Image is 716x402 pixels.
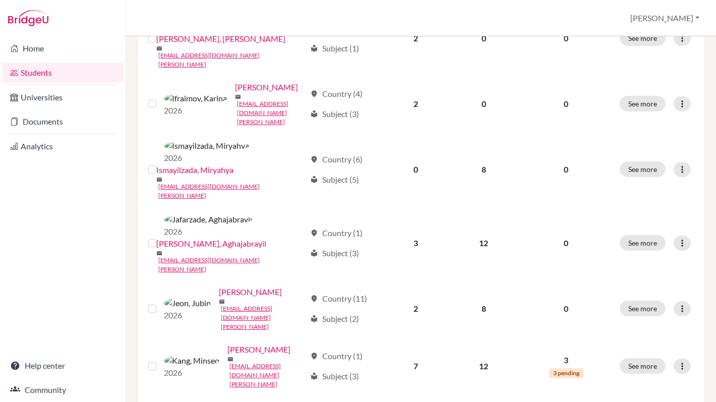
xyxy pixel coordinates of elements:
td: 0 [449,2,518,75]
td: 8 [449,133,518,206]
img: Ismayilzada, Miryahya [164,140,249,152]
div: Subject (3) [310,108,359,120]
td: 2 [383,280,449,337]
button: See more [620,30,666,46]
a: [EMAIL_ADDRESS][DOMAIN_NAME][PERSON_NAME] [221,304,306,331]
p: 2026 [164,309,211,321]
span: local_library [310,315,318,323]
span: mail [219,299,225,305]
a: [PERSON_NAME] [227,343,290,356]
span: location_on [310,352,318,360]
p: 0 [524,237,608,249]
a: [PERSON_NAME] [235,81,298,93]
a: Home [2,38,124,59]
p: 0 [524,32,608,44]
td: 12 [449,337,518,395]
button: [PERSON_NAME] [626,9,704,28]
div: Country (6) [310,153,363,165]
button: See more [620,358,666,374]
p: 2026 [164,367,219,379]
span: location_on [310,90,318,98]
a: [EMAIL_ADDRESS][DOMAIN_NAME][PERSON_NAME] [237,99,306,127]
p: 2026 [164,225,252,238]
a: [EMAIL_ADDRESS][DOMAIN_NAME][PERSON_NAME] [158,182,306,200]
p: 2026 [164,104,227,117]
div: Country (11) [310,293,367,305]
img: Kang, Minseo [164,355,219,367]
td: 3 [383,206,449,280]
span: mail [156,177,162,183]
div: Country (1) [310,350,363,362]
a: Help center [2,356,124,376]
div: Subject (1) [310,42,359,54]
button: See more [620,235,666,251]
img: Ifraimov, Karina [164,92,227,104]
div: Subject (5) [310,174,359,186]
div: Country (1) [310,227,363,239]
div: Subject (3) [310,247,359,259]
span: local_library [310,110,318,118]
td: 2 [383,75,449,133]
span: local_library [310,44,318,52]
a: Documents [2,111,124,132]
a: [EMAIL_ADDRESS][DOMAIN_NAME][PERSON_NAME] [158,51,306,69]
p: 0 [524,98,608,110]
a: Universities [2,87,124,107]
button: See more [620,161,666,177]
p: 2026 [164,152,249,164]
a: Analytics [2,136,124,156]
span: location_on [310,295,318,303]
div: Country (4) [310,88,363,100]
span: local_library [310,249,318,257]
a: Ismayilzada, Miryahya [156,164,233,176]
p: 3 [524,354,608,366]
img: Jafarzade, Aghajabrayil [164,213,252,225]
span: mail [227,356,233,362]
a: Community [2,380,124,400]
td: 0 [383,133,449,206]
td: 12 [449,206,518,280]
a: [PERSON_NAME], [PERSON_NAME] [156,33,285,45]
td: 0 [449,75,518,133]
div: Subject (3) [310,370,359,382]
p: 0 [524,163,608,176]
button: See more [620,301,666,316]
span: 3 pending [549,368,583,378]
td: 8 [449,280,518,337]
span: location_on [310,229,318,237]
div: Subject (2) [310,313,359,325]
span: mail [235,94,241,100]
a: [PERSON_NAME] [219,286,282,298]
td: 2 [383,2,449,75]
a: Students [2,63,124,83]
a: [EMAIL_ADDRESS][DOMAIN_NAME][PERSON_NAME] [158,256,306,274]
button: See more [620,96,666,111]
a: [EMAIL_ADDRESS][DOMAIN_NAME][PERSON_NAME] [229,362,306,389]
span: local_library [310,372,318,380]
span: mail [156,45,162,51]
span: mail [156,250,162,256]
span: location_on [310,155,318,163]
img: Bridge-U [8,10,48,26]
td: 7 [383,337,449,395]
img: Jeon, Jubin [164,297,211,309]
span: local_library [310,176,318,184]
p: 0 [524,303,608,315]
a: [PERSON_NAME], Aghajabrayil [156,238,266,250]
